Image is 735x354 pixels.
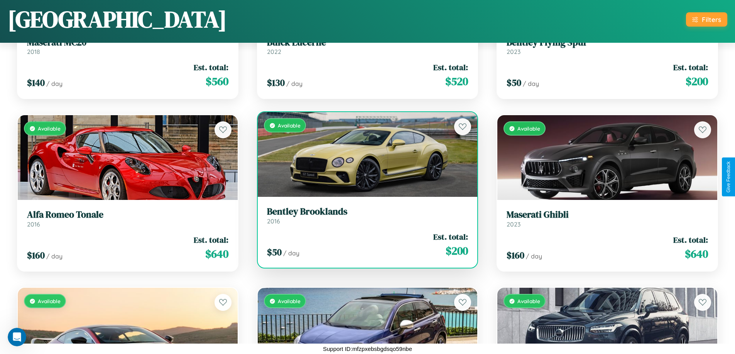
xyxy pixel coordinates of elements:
span: Available [38,298,61,304]
span: Est. total: [433,62,468,73]
span: $ 640 [205,246,228,262]
span: / day [46,252,63,260]
span: Available [517,298,540,304]
a: Bentley Brooklands2016 [267,206,468,225]
span: $ 520 [445,74,468,89]
h3: Bentley Brooklands [267,206,468,217]
span: Available [517,125,540,132]
a: Alfa Romeo Tonale2016 [27,209,228,228]
span: Est. total: [673,234,708,245]
span: $ 200 [686,74,708,89]
div: Filters [702,15,721,23]
span: 2022 [267,48,281,55]
div: Give Feedback [726,161,731,193]
a: Buick Lucerne2022 [267,37,468,56]
span: $ 50 [507,76,521,89]
span: / day [46,80,63,87]
span: / day [286,80,302,87]
span: $ 130 [267,76,285,89]
span: $ 560 [206,74,228,89]
span: / day [526,252,542,260]
span: $ 200 [446,243,468,258]
span: 2023 [507,220,520,228]
span: Est. total: [433,231,468,242]
a: Bentley Flying Spur2023 [507,37,708,56]
a: Maserati Ghibli2023 [507,209,708,228]
p: Support ID: mfzpxebsbgdsqo59nbe [323,344,412,354]
iframe: Intercom live chat [8,328,26,346]
h1: [GEOGRAPHIC_DATA] [8,3,227,35]
h3: Alfa Romeo Tonale [27,209,228,220]
span: Available [38,125,61,132]
span: $ 140 [27,76,45,89]
span: 2023 [507,48,520,55]
a: Maserati MC202018 [27,37,228,56]
span: Available [278,122,301,129]
span: / day [523,80,539,87]
span: Est. total: [194,234,228,245]
span: 2018 [27,48,40,55]
span: Est. total: [673,62,708,73]
span: / day [283,249,299,257]
span: $ 160 [27,249,45,262]
span: Est. total: [194,62,228,73]
span: $ 640 [685,246,708,262]
span: $ 160 [507,249,524,262]
span: Available [278,298,301,304]
button: Filters [686,12,727,27]
span: 2016 [267,217,280,225]
h3: Maserati Ghibli [507,209,708,220]
span: $ 50 [267,246,282,258]
span: 2016 [27,220,40,228]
